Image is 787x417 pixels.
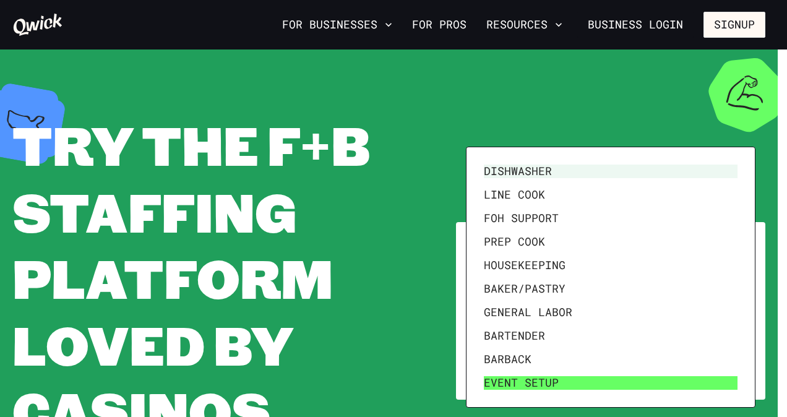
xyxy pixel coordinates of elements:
li: General Labor [479,301,742,324]
li: Prep Cook [479,230,742,254]
li: FOH Support [479,207,742,230]
li: Housekeeping [479,254,742,277]
li: Line Cook [479,183,742,207]
li: Bartender [479,324,742,348]
li: Baker/Pastry [479,277,742,301]
li: Dishwasher [479,160,742,183]
li: Event Setup [479,371,742,395]
li: Barback [479,348,742,371]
